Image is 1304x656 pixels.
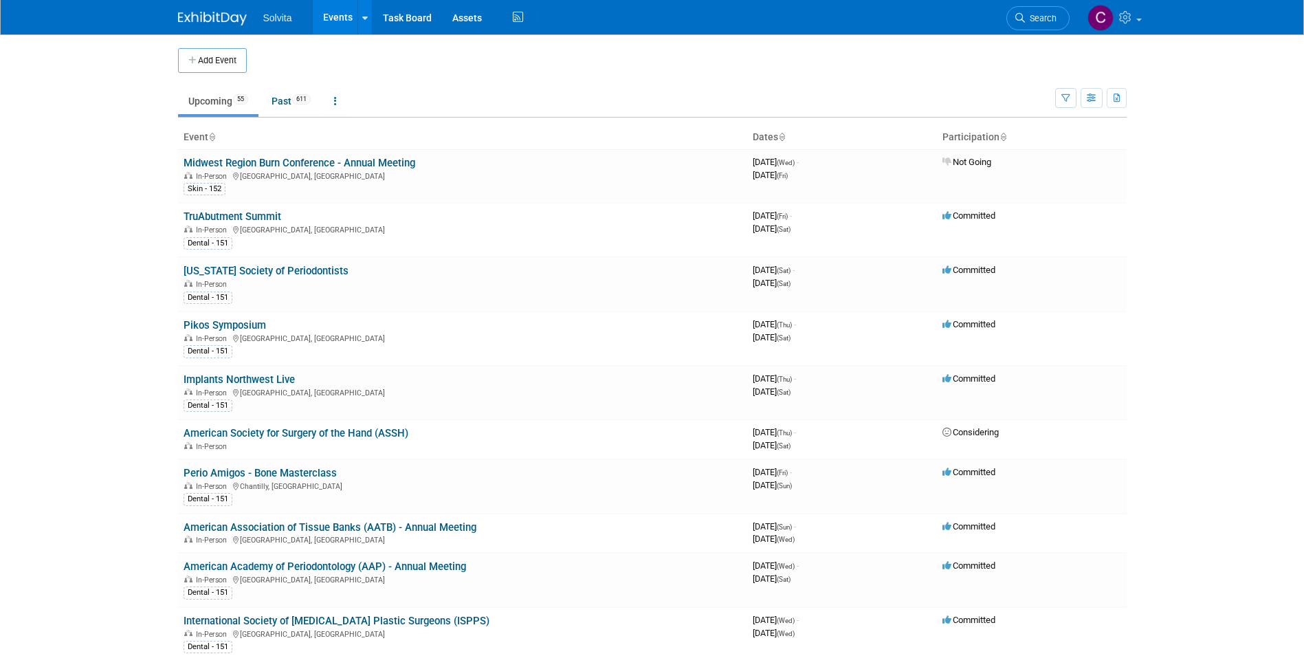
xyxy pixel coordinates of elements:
span: (Sat) [777,576,791,583]
span: [DATE] [753,628,795,638]
a: Sort by Event Name [208,131,215,142]
span: (Thu) [777,429,792,437]
span: (Sat) [777,389,791,396]
span: Committed [942,560,995,571]
span: [DATE] [753,223,791,234]
img: In-Person Event [184,172,192,179]
span: In-Person [196,334,231,343]
img: In-Person Event [184,389,192,395]
span: In-Person [196,630,231,639]
img: In-Person Event [184,482,192,489]
span: [DATE] [753,534,795,544]
span: [DATE] [753,210,792,221]
span: - [793,265,795,275]
img: ExhibitDay [178,12,247,25]
span: [DATE] [753,467,792,477]
a: American Academy of Periodontology (AAP) - Annual Meeting [184,560,466,573]
div: Dental - 151 [184,641,232,653]
span: - [797,560,799,571]
div: Dental - 151 [184,493,232,505]
a: Implants Northwest Live [184,373,295,386]
span: (Thu) [777,321,792,329]
a: Past611 [261,88,321,114]
img: In-Person Event [184,226,192,232]
img: In-Person Event [184,280,192,287]
span: [DATE] [753,386,791,397]
img: In-Person Event [184,536,192,543]
span: (Sat) [777,334,791,342]
span: In-Person [196,172,231,181]
span: Committed [942,210,995,221]
th: Dates [747,126,937,149]
span: - [794,427,796,437]
span: [DATE] [753,427,796,437]
span: Committed [942,373,995,384]
a: [US_STATE] Society of Periodontists [184,265,349,277]
span: [DATE] [753,332,791,342]
span: Considering [942,427,999,437]
div: Dental - 151 [184,345,232,358]
span: (Fri) [777,469,788,477]
th: Participation [937,126,1127,149]
a: TruAbutment Summit [184,210,281,223]
div: [GEOGRAPHIC_DATA], [GEOGRAPHIC_DATA] [184,534,742,545]
span: [DATE] [753,440,791,450]
span: [DATE] [753,573,791,584]
a: Midwest Region Burn Conference - Annual Meeting [184,157,415,169]
div: [GEOGRAPHIC_DATA], [GEOGRAPHIC_DATA] [184,332,742,343]
span: In-Person [196,226,231,234]
span: - [797,157,799,167]
a: Upcoming55 [178,88,258,114]
div: [GEOGRAPHIC_DATA], [GEOGRAPHIC_DATA] [184,573,742,584]
div: [GEOGRAPHIC_DATA], [GEOGRAPHIC_DATA] [184,386,742,397]
div: [GEOGRAPHIC_DATA], [GEOGRAPHIC_DATA] [184,170,742,181]
a: Sort by Participation Type [999,131,1006,142]
span: [DATE] [753,480,792,490]
span: - [794,319,796,329]
span: Committed [942,319,995,329]
span: (Sat) [777,442,791,450]
span: [DATE] [753,319,796,329]
span: In-Person [196,482,231,491]
span: (Fri) [777,172,788,179]
img: In-Person Event [184,576,192,582]
span: [DATE] [753,521,796,532]
span: In-Person [196,389,231,397]
a: American Association of Tissue Banks (AATB) - Annual Meeting [184,521,476,534]
span: - [797,615,799,625]
div: Chantilly, [GEOGRAPHIC_DATA] [184,480,742,491]
span: - [790,467,792,477]
span: [DATE] [753,170,788,180]
a: International Society of [MEDICAL_DATA] Plastic Surgeons (ISPPS) [184,615,489,627]
span: [DATE] [753,615,799,625]
span: - [790,210,792,221]
span: Search [1025,13,1057,23]
span: Committed [942,265,995,275]
img: In-Person Event [184,630,192,637]
a: Sort by Start Date [778,131,785,142]
div: Dental - 151 [184,237,232,250]
a: Perio Amigos - Bone Masterclass [184,467,337,479]
div: [GEOGRAPHIC_DATA], [GEOGRAPHIC_DATA] [184,628,742,639]
div: Dental - 151 [184,587,232,599]
span: (Wed) [777,617,795,624]
span: (Sun) [777,482,792,490]
span: In-Person [196,536,231,545]
img: Cindy Miller [1087,5,1114,31]
img: In-Person Event [184,334,192,341]
span: (Thu) [777,375,792,383]
span: Committed [942,615,995,625]
span: Committed [942,521,995,532]
span: Committed [942,467,995,477]
div: Dental - 151 [184,400,232,412]
div: Dental - 151 [184,292,232,304]
span: In-Person [196,442,231,451]
span: (Wed) [777,536,795,543]
span: Not Going [942,157,991,167]
div: [GEOGRAPHIC_DATA], [GEOGRAPHIC_DATA] [184,223,742,234]
a: Pikos Symposium [184,319,266,331]
span: - [794,521,796,532]
button: Add Event [178,48,247,73]
div: Skin - 152 [184,183,225,195]
span: [DATE] [753,373,796,384]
